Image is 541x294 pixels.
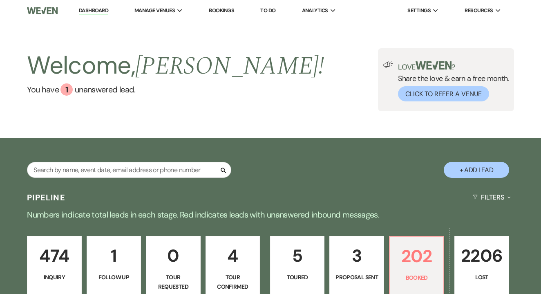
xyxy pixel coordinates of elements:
[275,273,319,282] p: Toured
[393,61,509,101] div: Share the love & earn a free month.
[211,273,255,291] p: Tour Confirmed
[79,7,108,15] a: Dashboard
[398,86,489,101] button: Click to Refer a Venue
[335,242,378,269] p: 3
[32,273,76,282] p: Inquiry
[465,7,493,15] span: Resources
[460,242,503,269] p: 2206
[460,273,503,282] p: Lost
[27,2,58,19] img: Weven Logo
[92,242,136,269] p: 1
[395,242,438,270] p: 202
[416,61,452,70] img: weven-logo-green.svg
[27,162,231,178] input: Search by name, event date, email address or phone number
[407,7,431,15] span: Settings
[92,273,136,282] p: Follow Up
[209,7,234,14] a: Bookings
[60,83,73,96] div: 1
[260,7,275,14] a: To Do
[275,242,319,269] p: 5
[444,162,509,178] button: + Add Lead
[469,186,514,208] button: Filters
[135,47,324,85] span: [PERSON_NAME] !
[32,242,76,269] p: 474
[335,273,378,282] p: Proposal Sent
[134,7,175,15] span: Manage Venues
[27,83,324,96] a: You have 1 unanswered lead.
[27,192,65,203] h3: Pipeline
[395,273,438,282] p: Booked
[302,7,328,15] span: Analytics
[211,242,255,269] p: 4
[151,273,195,291] p: Tour Requested
[151,242,195,269] p: 0
[383,61,393,68] img: loud-speaker-illustration.svg
[27,48,324,83] h2: Welcome,
[398,61,509,71] p: Love ?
